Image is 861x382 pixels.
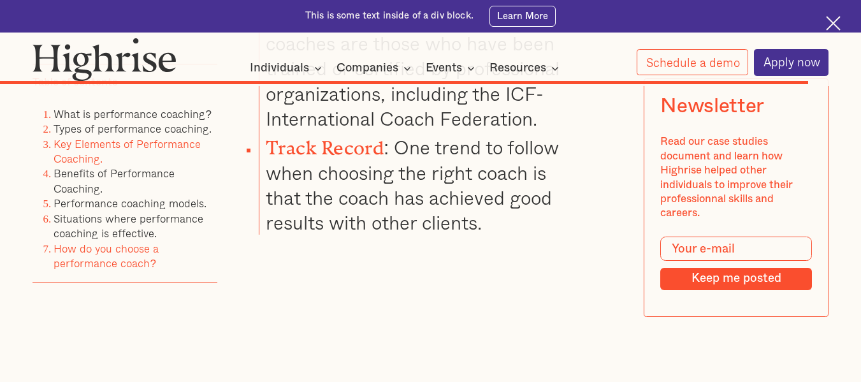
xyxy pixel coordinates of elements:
a: Situations where performance coaching is effective. [54,210,203,242]
a: How do you choose a performance coach? [54,240,159,272]
a: What is performance coaching? [54,105,211,122]
div: Individuals [250,61,326,76]
div: Individuals [250,61,309,76]
a: Performance coaching models. [54,195,206,212]
div: Newsletter [660,95,764,119]
strong: Track Record [266,137,384,149]
div: This is some text inside of a div block. [305,10,474,22]
input: Keep me posted [660,267,812,290]
p: ‍ [237,267,585,288]
input: Your e-mail [660,237,812,261]
form: Modal Form [660,237,812,290]
div: Events [426,61,462,76]
div: Companies [336,61,398,76]
li: : One trend to follow when choosing the right coach is that the coach has achieved good results w... [259,131,585,235]
a: Schedule a demo [637,49,749,75]
a: Types of performance coaching. [54,121,212,138]
a: Key Elements of Performance Coaching. [54,135,201,167]
div: Read our case studies document and learn how Highrise helped other individuals to improve their p... [660,135,812,221]
a: Apply now [754,49,829,76]
div: Events [426,61,479,76]
img: Cross icon [826,16,841,31]
a: Benefits of Performance Coaching. [54,165,175,197]
div: Resources [489,61,563,76]
img: Highrise logo [33,38,177,81]
a: Learn More [489,6,556,27]
div: Companies [336,61,415,76]
div: Resources [489,61,546,76]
